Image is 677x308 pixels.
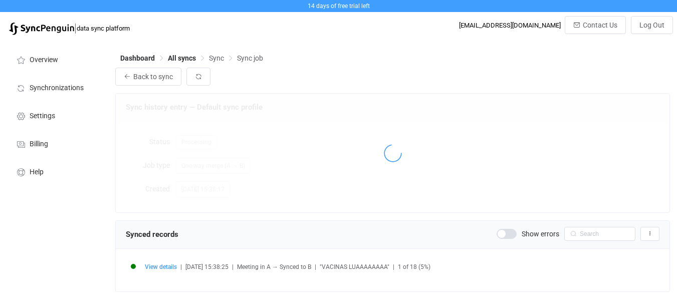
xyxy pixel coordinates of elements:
[459,22,561,29] div: [EMAIL_ADDRESS][DOMAIN_NAME]
[168,54,196,62] span: All syncs
[77,25,130,32] span: data sync platform
[30,56,58,64] span: Overview
[5,101,105,129] a: Settings
[30,140,48,148] span: Billing
[30,168,44,176] span: Help
[115,68,181,86] button: Back to sync
[639,21,664,29] span: Log Out
[74,21,77,35] span: |
[5,73,105,101] a: Synchronizations
[9,23,74,35] img: syncpenguin.svg
[30,84,84,92] span: Synchronizations
[583,21,617,29] span: Contact Us
[120,55,263,62] div: Breadcrumb
[5,157,105,185] a: Help
[522,230,559,237] span: Show errors
[308,3,370,10] span: 14 days of free trial left
[5,129,105,157] a: Billing
[564,227,635,241] input: Search
[9,21,130,35] a: |data sync platform
[120,54,155,62] span: Dashboard
[126,230,178,239] span: Synced records
[631,16,673,34] button: Log Out
[237,54,263,62] span: Sync job
[133,73,173,81] span: Back to sync
[5,45,105,73] a: Overview
[565,16,626,34] button: Contact Us
[30,112,55,120] span: Settings
[209,54,224,62] span: Sync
